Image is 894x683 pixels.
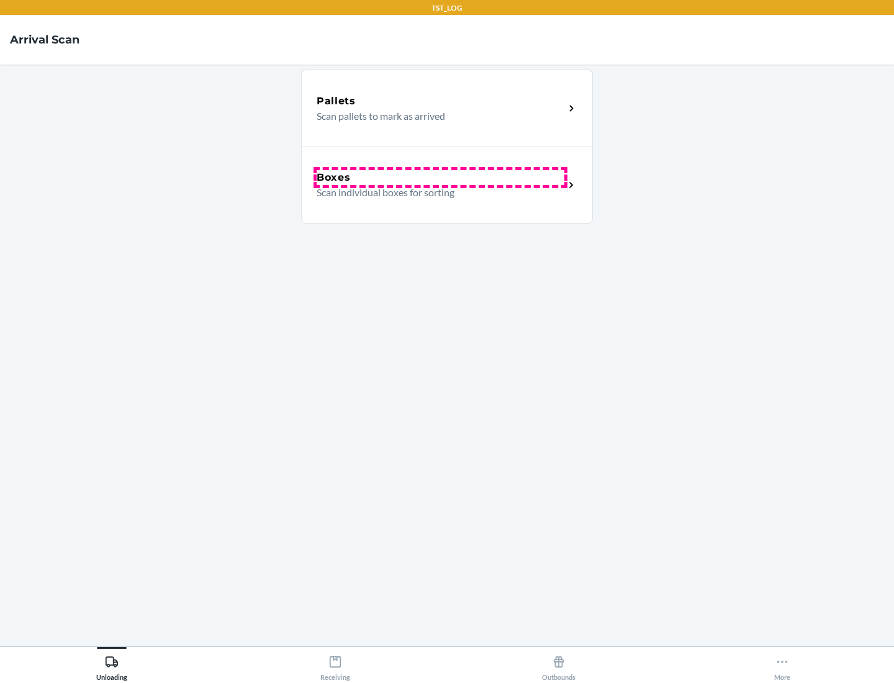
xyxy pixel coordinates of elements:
[447,647,670,681] button: Outbounds
[317,109,554,124] p: Scan pallets to mark as arrived
[542,650,576,681] div: Outbounds
[774,650,790,681] div: More
[10,32,79,48] h4: Arrival Scan
[301,147,593,224] a: BoxesScan individual boxes for sorting
[320,650,350,681] div: Receiving
[223,647,447,681] button: Receiving
[301,70,593,147] a: PalletsScan pallets to mark as arrived
[317,94,356,109] h5: Pallets
[670,647,894,681] button: More
[431,2,463,14] p: TST_LOG
[317,170,351,185] h5: Boxes
[96,650,127,681] div: Unloading
[317,185,554,200] p: Scan individual boxes for sorting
